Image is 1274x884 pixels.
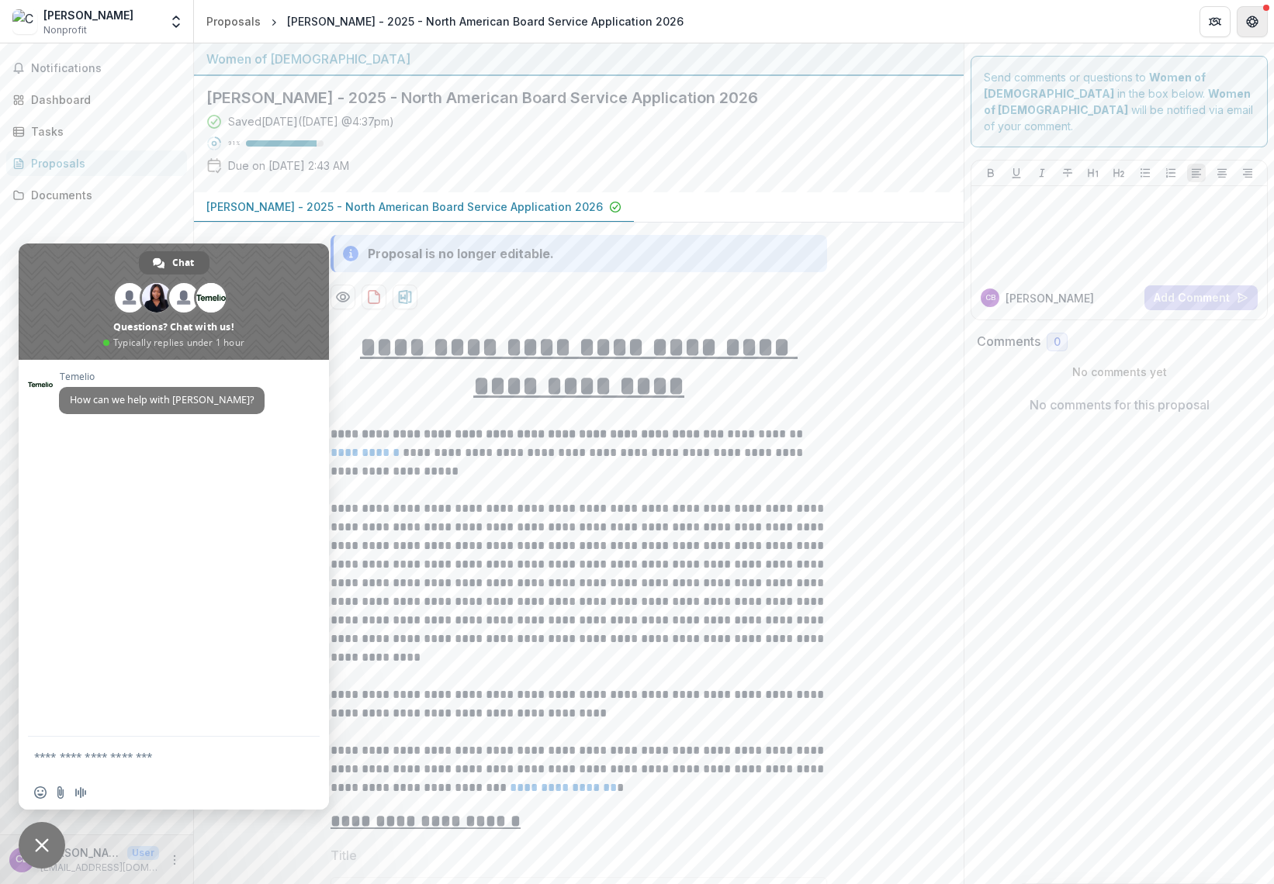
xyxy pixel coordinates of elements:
[981,164,1000,182] button: Bold
[331,846,357,865] p: Title
[43,23,87,37] span: Nonprofit
[228,157,349,174] p: Due on [DATE] 2:43 AM
[31,123,175,140] div: Tasks
[200,10,690,33] nav: breadcrumb
[287,13,684,29] div: [PERSON_NAME] - 2025 - North American Board Service Application 2026
[971,56,1268,147] div: Send comments or questions to in the box below. will be notified via email of your comment.
[6,87,187,112] a: Dashboard
[40,861,159,875] p: [EMAIL_ADDRESS][DOMAIN_NAME]
[1006,290,1094,306] p: [PERSON_NAME]
[1058,164,1077,182] button: Strike
[139,251,209,275] div: Chat
[16,855,29,865] div: Courtney Bruns
[43,7,133,23] div: [PERSON_NAME]
[6,150,187,176] a: Proposals
[31,155,175,171] div: Proposals
[206,199,603,215] p: [PERSON_NAME] - 2025 - North American Board Service Application 2026
[127,846,159,860] p: User
[12,9,37,34] img: Courtney Bruns
[1161,164,1180,182] button: Ordered List
[1084,164,1103,182] button: Heading 1
[1007,164,1026,182] button: Underline
[393,285,417,309] button: download-proposal
[1110,164,1128,182] button: Heading 2
[1213,164,1231,182] button: Align Center
[228,138,240,149] p: 91 %
[31,187,175,203] div: Documents
[70,393,254,406] span: How can we help with [PERSON_NAME]?
[54,786,67,799] span: Send a file
[59,371,265,382] span: Temelio
[1237,6,1268,37] button: Get Help
[985,294,995,302] div: Courtney Bruns
[206,50,951,68] div: Women of [DEMOGRAPHIC_DATA]
[40,844,121,861] p: [PERSON_NAME]
[6,119,187,144] a: Tasks
[19,822,65,868] div: Close chat
[172,251,194,275] span: Chat
[1030,395,1210,414] p: No comments for this proposal
[165,851,184,869] button: More
[6,56,187,81] button: Notifications
[200,10,267,33] a: Proposals
[368,244,554,263] div: Proposal is no longer editable.
[206,88,926,107] h2: [PERSON_NAME] - 2025 - North American Board Service Application 2026
[206,13,261,29] div: Proposals
[31,92,175,108] div: Dashboard
[34,786,47,799] span: Insert an emoji
[1033,164,1051,182] button: Italicize
[977,364,1262,380] p: No comments yet
[362,285,386,309] button: download-proposal
[1136,164,1155,182] button: Bullet List
[1054,336,1061,349] span: 0
[6,182,187,208] a: Documents
[1238,164,1257,182] button: Align Right
[31,62,181,75] span: Notifications
[165,6,187,37] button: Open entity switcher
[1144,285,1258,310] button: Add Comment
[74,786,87,799] span: Audio message
[1200,6,1231,37] button: Partners
[228,113,394,129] div: Saved [DATE] ( [DATE] @ 4:37pm )
[331,285,355,309] button: Preview ca4625fa-66a9-4a5a-8db2-1b03cf035d02-0.pdf
[977,334,1040,349] h2: Comments
[1187,164,1206,182] button: Align Left
[34,750,279,764] textarea: Compose your message...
